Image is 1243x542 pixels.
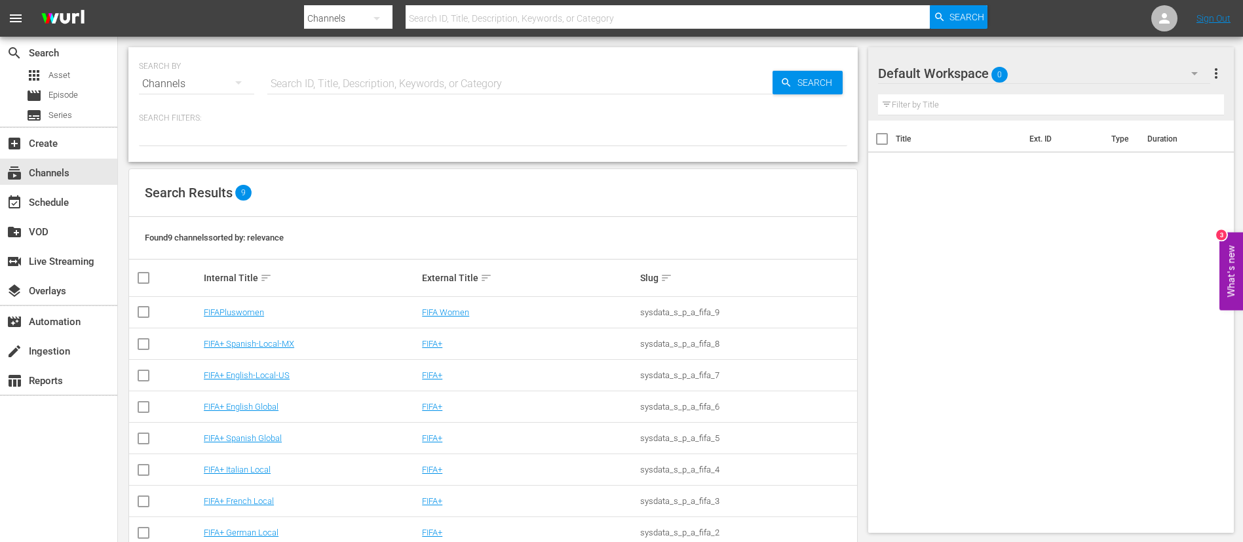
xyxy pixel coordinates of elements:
[7,136,22,151] span: Create
[7,314,22,330] span: Automation
[949,5,984,29] span: Search
[1216,229,1227,240] div: 3
[640,528,854,537] div: sysdata_s_p_a_fifa_2
[204,339,294,349] a: FIFA+ Spanish-Local-MX
[204,528,278,537] a: FIFA+ German Local
[640,496,854,506] div: sysdata_s_p_a_fifa_3
[640,307,854,317] div: sysdata_s_p_a_fifa_9
[1022,121,1104,157] th: Ext. ID
[48,69,70,82] span: Asset
[7,343,22,359] span: Ingestion
[1208,58,1224,89] button: more_vert
[204,496,274,506] a: FIFA+ French Local
[660,272,672,284] span: sort
[1103,121,1139,157] th: Type
[26,88,42,104] span: Episode
[991,61,1008,88] span: 0
[31,3,94,34] img: ans4CAIJ8jUAAAAAAAAAAAAAAAAAAAAAAAAgQb4GAAAAAAAAAAAAAAAAAAAAAAAAJMjXAAAAAAAAAAAAAAAAAAAAAAAAgAT5G...
[422,339,442,349] a: FIFA+
[48,88,78,102] span: Episode
[422,307,469,317] a: FIFA Women
[7,195,22,210] span: Schedule
[792,71,843,94] span: Search
[422,465,442,474] a: FIFA+
[204,465,271,474] a: FIFA+ Italian Local
[422,270,636,286] div: External Title
[7,224,22,240] span: VOD
[422,528,442,537] a: FIFA+
[640,370,854,380] div: sysdata_s_p_a_fifa_7
[204,402,278,412] a: FIFA+ English Global
[480,272,492,284] span: sort
[204,270,418,286] div: Internal Title
[204,433,282,443] a: FIFA+ Spanish Global
[48,109,72,122] span: Series
[422,402,442,412] a: FIFA+
[773,71,843,94] button: Search
[260,272,272,284] span: sort
[640,270,854,286] div: Slug
[640,339,854,349] div: sysdata_s_p_a_fifa_8
[204,307,264,317] a: FIFAPluswomen
[640,402,854,412] div: sysdata_s_p_a_fifa_6
[878,55,1211,92] div: Default Workspace
[422,496,442,506] a: FIFA+
[1196,13,1231,24] a: Sign Out
[204,370,290,380] a: FIFA+ English-Local-US
[640,465,854,474] div: sysdata_s_p_a_fifa_4
[1208,66,1224,81] span: more_vert
[1219,232,1243,310] button: Open Feedback Widget
[1139,121,1218,157] th: Duration
[7,283,22,299] span: Overlays
[422,433,442,443] a: FIFA+
[7,254,22,269] span: Live Streaming
[145,233,284,242] span: Found 9 channels sorted by: relevance
[145,185,233,201] span: Search Results
[8,10,24,26] span: menu
[26,68,42,83] span: Asset
[7,373,22,389] span: Reports
[139,113,847,124] p: Search Filters:
[930,5,987,29] button: Search
[235,185,252,201] span: 9
[896,121,1022,157] th: Title
[26,107,42,123] span: Series
[7,165,22,181] span: Channels
[139,66,254,102] div: Channels
[640,433,854,443] div: sysdata_s_p_a_fifa_5
[422,370,442,380] a: FIFA+
[7,45,22,61] span: Search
